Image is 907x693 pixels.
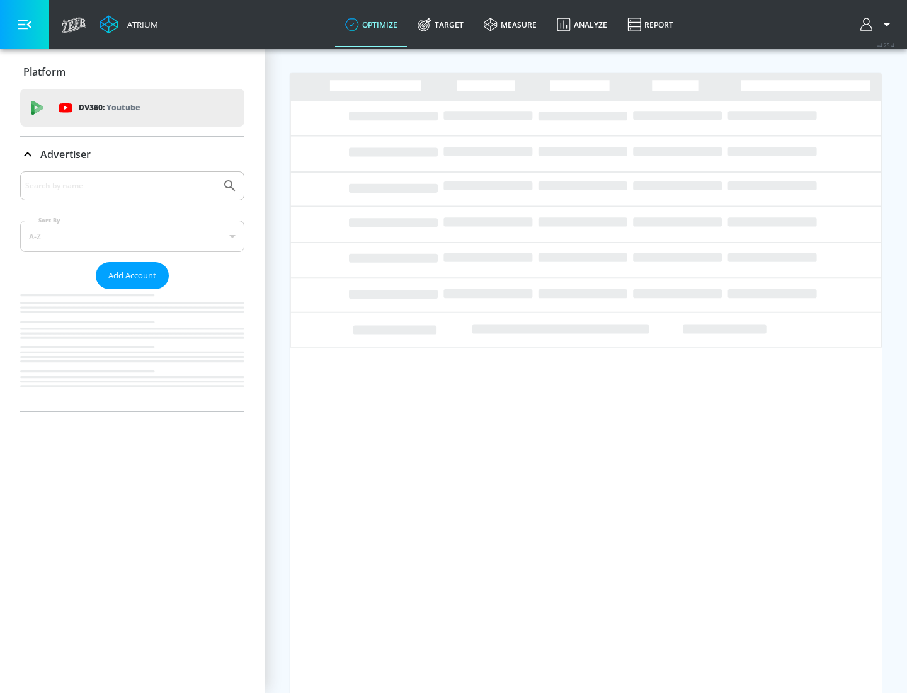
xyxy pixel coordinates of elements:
p: Advertiser [40,147,91,161]
label: Sort By [36,216,63,224]
button: Add Account [96,262,169,289]
div: Platform [20,54,244,89]
a: optimize [335,2,408,47]
span: v 4.25.4 [877,42,894,49]
p: Platform [23,65,66,79]
a: measure [474,2,547,47]
input: Search by name [25,178,216,194]
div: A-Z [20,220,244,252]
a: Report [617,2,683,47]
div: Atrium [122,19,158,30]
div: Advertiser [20,171,244,411]
a: Atrium [100,15,158,34]
nav: list of Advertiser [20,289,244,411]
div: Advertiser [20,137,244,172]
p: DV360: [79,101,140,115]
div: DV360: Youtube [20,89,244,127]
a: Analyze [547,2,617,47]
p: Youtube [106,101,140,114]
span: Add Account [108,268,156,283]
a: Target [408,2,474,47]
